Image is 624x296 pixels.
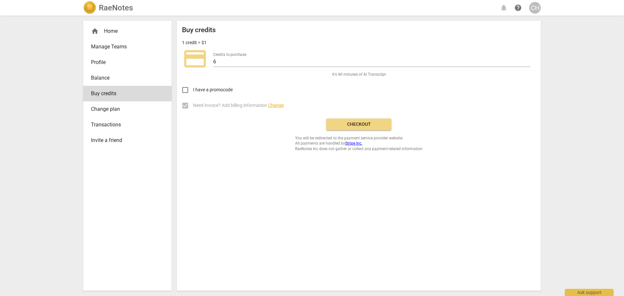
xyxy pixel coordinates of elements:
[91,58,159,66] span: Profile
[331,121,386,128] span: Checkout
[565,289,614,296] div: Ask support
[514,4,522,12] span: help
[193,86,233,93] span: I have a promocode
[83,117,172,133] a: Transactions
[182,46,208,72] span: credit_card
[182,26,216,34] h2: Buy credits
[182,39,207,46] p: 1 credit = $1
[91,121,159,129] span: Transactions
[91,43,159,51] span: Manage Teams
[83,39,172,55] a: Manage Teams
[91,136,159,144] span: Invite a friend
[268,103,284,108] span: Change
[83,101,172,117] a: Change plan
[83,70,172,86] a: Balance
[345,141,362,146] a: Stripe Inc.
[83,86,172,101] a: Buy credits
[91,27,99,35] span: home
[91,27,159,35] div: Home
[91,90,159,97] span: Buy credits
[193,102,284,109] span: Need invoice? Add billing information
[512,2,524,14] a: Help
[295,135,422,152] span: You will be redirected to the payment service provider website. All payments are handled by RaeNo...
[332,72,386,77] span: It's 40 minutes of AI Transcript
[91,74,159,82] span: Balance
[91,105,159,113] span: Change plan
[529,2,541,14] button: CH
[326,119,391,130] button: Checkout
[83,23,172,39] div: Home
[83,1,133,14] a: LogoRaeNotes
[83,133,172,148] a: Invite a friend
[213,53,246,57] label: Credits to purchase
[99,3,133,12] h2: RaeNotes
[83,1,96,14] img: Logo
[83,55,172,70] a: Profile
